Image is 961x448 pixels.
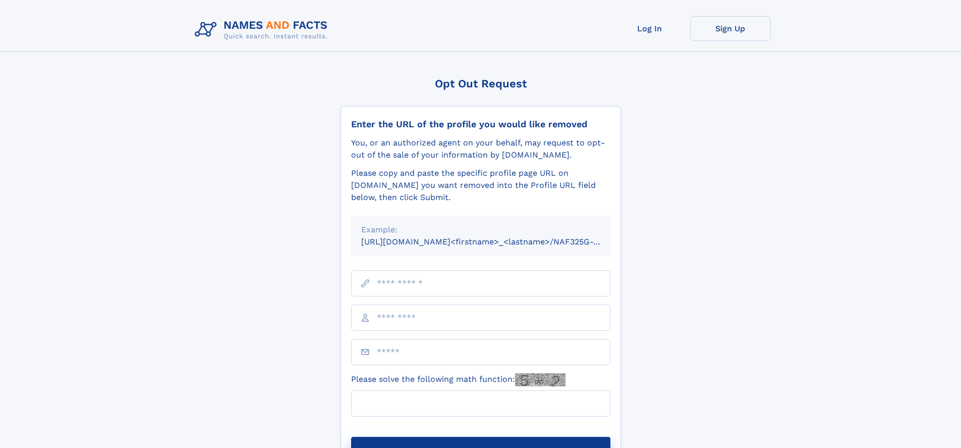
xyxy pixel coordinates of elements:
[351,167,610,204] div: Please copy and paste the specific profile page URL on [DOMAIN_NAME] you want removed into the Pr...
[351,119,610,130] div: Enter the URL of the profile you would like removed
[361,237,630,246] small: [URL][DOMAIN_NAME]<firstname>_<lastname>/NAF325G-xxxxxxxx
[341,77,621,90] div: Opt Out Request
[609,16,690,41] a: Log In
[361,224,600,236] div: Example:
[191,16,336,43] img: Logo Names and Facts
[351,137,610,161] div: You, or an authorized agent on your behalf, may request to opt-out of the sale of your informatio...
[690,16,771,41] a: Sign Up
[351,373,566,386] label: Please solve the following math function:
